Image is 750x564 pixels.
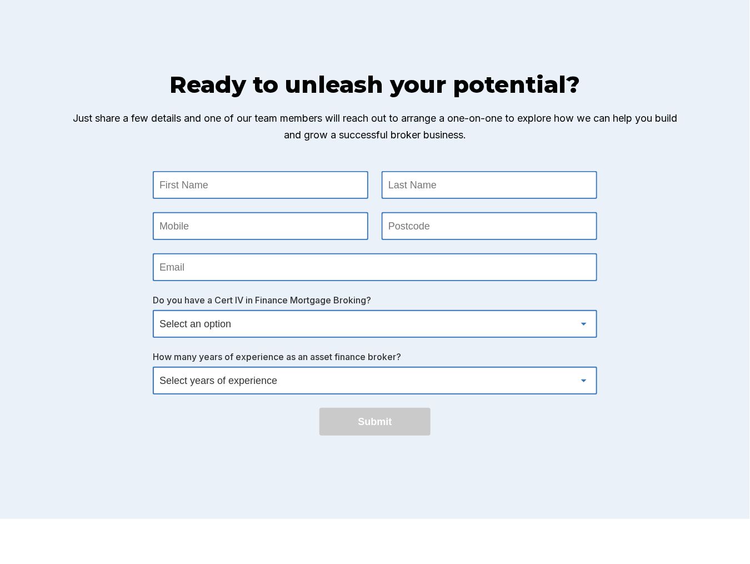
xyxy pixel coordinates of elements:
div: How many years of experience as an asset finance broker? [153,351,597,362]
input: Mobile [154,213,367,239]
input: Postcode [383,213,596,239]
input: First Name [154,172,367,198]
h2: Ready to unleash your potential? [64,70,686,99]
p: Just share a few details and one of our team members will reach out to arrange a one-on-one to ex... [64,110,686,143]
input: Last Name [383,172,596,198]
div: Do you have a Cert IV in Finance Mortgage Broking? [153,295,597,306]
input: Email [154,254,596,280]
button: Submit [319,408,431,436]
